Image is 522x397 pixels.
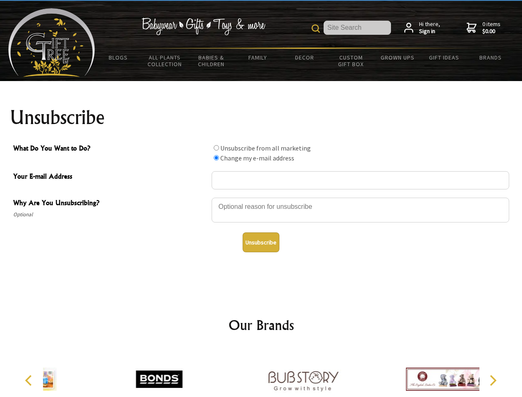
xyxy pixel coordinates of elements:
button: Unsubscribe [243,232,279,252]
a: Custom Gift Box [328,49,374,73]
a: All Plants Collection [142,49,188,73]
a: Hi there,Sign in [404,21,440,35]
button: Previous [21,371,39,390]
a: Family [235,49,281,66]
span: What Do You Want to Do? [13,143,207,155]
input: What Do You Want to Do? [214,145,219,151]
a: Babies & Children [188,49,235,73]
textarea: Why Are You Unsubscribing? [212,198,509,222]
a: Decor [281,49,328,66]
label: Change my e-mail address [220,154,294,162]
a: Gift Ideas [421,49,467,66]
label: Unsubscribe from all marketing [220,144,311,152]
button: Next [484,371,502,390]
img: Babywear - Gifts - Toys & more [141,18,265,35]
strong: $0.00 [482,28,501,35]
a: 0 items$0.00 [467,21,501,35]
a: Grown Ups [374,49,421,66]
span: Why Are You Unsubscribing? [13,198,207,210]
h2: Our Brands [17,315,506,335]
img: product search [312,24,320,33]
strong: Sign in [419,28,440,35]
input: Site Search [324,21,391,35]
input: Your E-mail Address [212,171,509,189]
a: BLOGS [95,49,142,66]
span: Optional [13,210,207,220]
img: Babyware - Gifts - Toys and more... [8,8,95,77]
input: What Do You Want to Do? [214,155,219,160]
span: Hi there, [419,21,440,35]
a: Brands [467,49,514,66]
span: Your E-mail Address [13,171,207,183]
span: 0 items [482,20,501,35]
h1: Unsubscribe [10,108,512,127]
